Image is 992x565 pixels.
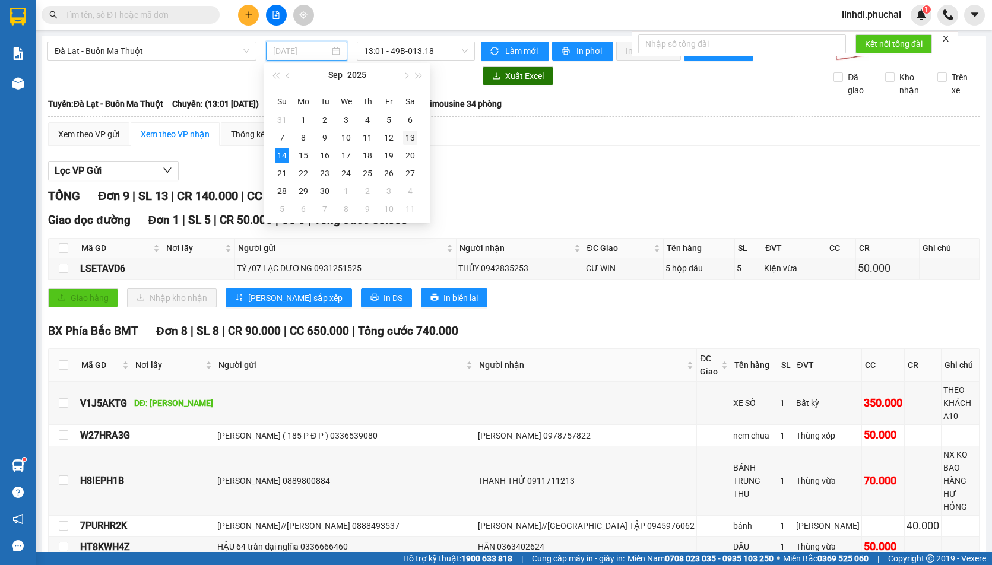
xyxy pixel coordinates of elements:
[231,128,265,141] div: Thống kê
[764,262,824,275] div: Kiện vừa
[864,427,902,443] div: 50.000
[318,184,332,198] div: 30
[81,358,120,372] span: Mã GD
[23,458,26,461] sup: 1
[378,92,400,111] th: Fr
[943,383,977,423] div: THEO KHÁCH A10
[226,288,352,307] button: sort-ascending[PERSON_NAME] sắp xếp
[780,474,792,487] div: 1
[783,552,869,565] span: Miền Bắc
[864,472,902,489] div: 70.000
[78,446,132,516] td: H8IEPH1B
[400,147,421,164] td: 2025-09-20
[855,34,932,53] button: Kết nối tổng đài
[395,97,502,110] span: Loại xe: Limousine 34 phòng
[916,9,927,20] img: icon-new-feature
[400,182,421,200] td: 2025-10-04
[360,113,375,127] div: 4
[400,129,421,147] td: 2025-09-13
[796,429,860,442] div: Thùng xốp
[616,42,681,61] button: In đơn chọn
[382,184,396,198] div: 3
[733,519,776,532] div: bánh
[777,556,780,561] span: ⚪️
[248,291,343,304] span: [PERSON_NAME] sắp xếp
[862,349,905,382] th: CC
[78,537,132,557] td: HT8KWH4Z
[271,111,293,129] td: 2025-08-31
[132,189,135,203] span: |
[12,459,24,472] img: warehouse-icon
[220,213,272,227] span: CR 50.000
[314,129,335,147] td: 2025-09-09
[271,200,293,218] td: 2025-10-05
[796,519,860,532] div: [PERSON_NAME]
[360,131,375,145] div: 11
[382,166,396,180] div: 26
[271,164,293,182] td: 2025-09-21
[296,184,310,198] div: 29
[296,131,310,145] div: 8
[478,429,695,442] div: [PERSON_NAME] 0978757822
[352,324,355,338] span: |
[318,166,332,180] div: 23
[171,189,174,203] span: |
[217,519,474,532] div: [PERSON_NAME]//[PERSON_NAME] 0888493537
[403,148,417,163] div: 20
[80,261,161,276] div: LSETAVD6
[241,189,244,203] span: |
[481,42,549,61] button: syncLàm mới
[384,291,402,304] span: In DS
[378,182,400,200] td: 2025-10-03
[378,129,400,147] td: 2025-09-12
[403,184,417,198] div: 4
[80,473,130,488] div: H8IEPH1B
[49,11,58,19] span: search
[247,189,308,203] span: CC 650.000
[141,128,210,141] div: Xem theo VP nhận
[275,184,289,198] div: 28
[780,519,792,532] div: 1
[339,131,353,145] div: 10
[562,47,572,56] span: printer
[80,539,130,554] div: HT8KWH4Z
[403,166,417,180] div: 27
[403,202,417,216] div: 11
[552,42,613,61] button: printerIn phơi
[762,239,826,258] th: ĐVT
[521,552,523,565] span: |
[505,69,544,82] span: Xuất Excel
[339,148,353,163] div: 17
[80,428,130,443] div: W27HRA3G
[78,516,132,537] td: 7PURHR2K
[166,242,223,255] span: Nơi lấy
[78,425,132,446] td: W27HRA3G
[335,92,357,111] th: We
[733,540,776,553] div: DÂU
[858,260,917,277] div: 50.000
[48,324,138,338] span: BX Phía Bắc BMT
[80,518,130,533] div: 7PURHR2K
[134,396,213,410] div: DĐ: [PERSON_NAME]
[905,349,942,382] th: CR
[98,189,129,203] span: Đơn 9
[357,92,378,111] th: Th
[275,148,289,163] div: 14
[490,47,500,56] span: sync
[638,34,846,53] input: Nhập số tổng đài
[293,92,314,111] th: Mo
[271,92,293,111] th: Su
[275,166,289,180] div: 21
[314,92,335,111] th: Tu
[378,147,400,164] td: 2025-09-19
[700,352,719,378] span: ĐC Giao
[293,164,314,182] td: 2025-09-22
[358,324,458,338] span: Tổng cước 740.000
[382,148,396,163] div: 19
[237,262,454,275] div: TÝ /07 LẠC DƯƠNG 0931251525
[856,239,919,258] th: CR
[271,182,293,200] td: 2025-09-28
[865,37,923,50] span: Kết nối tổng đài
[357,200,378,218] td: 2025-10-09
[357,182,378,200] td: 2025-10-02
